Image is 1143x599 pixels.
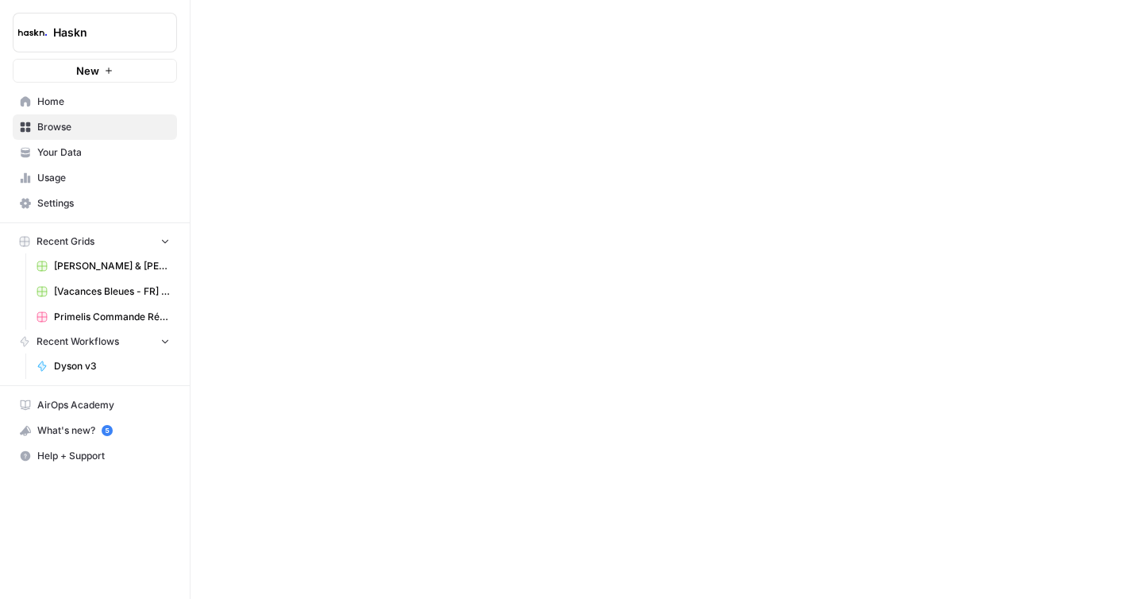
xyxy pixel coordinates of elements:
[37,145,170,160] span: Your Data
[13,13,177,52] button: Workspace: Haskn
[37,171,170,185] span: Usage
[29,354,177,379] a: Dyson v3
[13,89,177,114] a: Home
[13,418,177,443] button: What's new? 5
[54,310,170,324] span: Primelis Commande Rédaction Netlinking (2).csv
[13,191,177,216] a: Settings
[18,18,47,47] img: Haskn Logo
[54,359,170,373] span: Dyson v3
[13,443,177,469] button: Help + Support
[29,253,177,279] a: [PERSON_NAME] & [PERSON_NAME] - Optimization pages for LLMs Grid
[37,120,170,134] span: Browse
[13,114,177,140] a: Browse
[37,334,119,349] span: Recent Workflows
[37,196,170,211] span: Settings
[54,259,170,273] span: [PERSON_NAME] & [PERSON_NAME] - Optimization pages for LLMs Grid
[37,398,170,412] span: AirOps Academy
[37,449,170,463] span: Help + Support
[37,95,170,109] span: Home
[29,304,177,330] a: Primelis Commande Rédaction Netlinking (2).csv
[53,25,149,41] span: Haskn
[54,284,170,299] span: [Vacances Bleues - FR] Pages refonte sites hôtels - [GEOGRAPHIC_DATA]
[102,425,113,436] a: 5
[37,234,94,249] span: Recent Grids
[76,63,99,79] span: New
[13,59,177,83] button: New
[13,330,177,354] button: Recent Workflows
[13,140,177,165] a: Your Data
[105,427,109,435] text: 5
[13,230,177,253] button: Recent Grids
[13,392,177,418] a: AirOps Academy
[29,279,177,304] a: [Vacances Bleues - FR] Pages refonte sites hôtels - [GEOGRAPHIC_DATA]
[13,419,176,442] div: What's new?
[13,165,177,191] a: Usage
